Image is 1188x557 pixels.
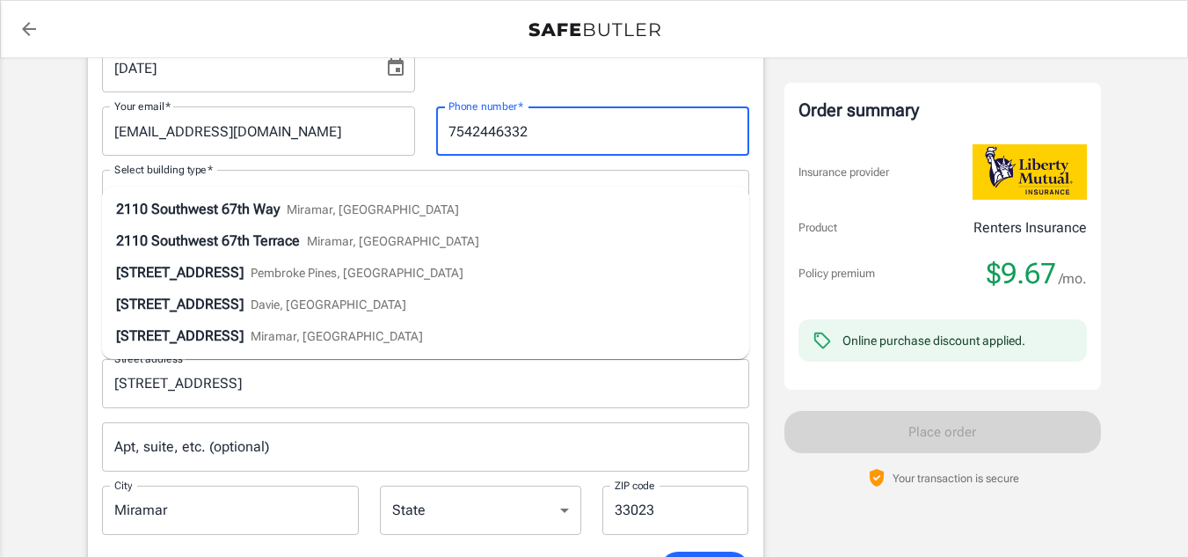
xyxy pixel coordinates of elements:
span: [STREET_ADDRESS] [116,264,244,281]
span: Miramar, [GEOGRAPHIC_DATA] [287,202,459,216]
label: Your email [114,99,171,114]
span: [STREET_ADDRESS] [116,327,244,344]
span: Miramar, [GEOGRAPHIC_DATA] [307,234,479,248]
span: Southwest 67th Way [151,201,280,217]
div: Online purchase discount applied. [842,332,1025,349]
span: 2110 [116,201,148,217]
label: Phone number [448,99,523,114]
label: Street address [114,351,183,366]
label: ZIP code [615,478,655,493]
span: Miramar, [GEOGRAPHIC_DATA] [251,329,423,343]
a: back to quotes [11,11,47,47]
span: $9.67 [987,256,1056,291]
img: Back to quotes [528,23,660,37]
span: 2110 [116,232,148,249]
span: Southwest 67th Terrace [151,232,300,249]
p: Renters Insurance [973,217,1087,238]
input: MM/DD/YYYY [102,43,371,92]
img: Liberty Mutual [973,144,1087,200]
p: Product [798,219,837,237]
p: Insurance provider [798,164,889,181]
p: Your transaction is secure [893,470,1019,487]
span: Pembroke Pines, [GEOGRAPHIC_DATA] [251,266,463,280]
input: Enter number [436,106,749,156]
div: Low rise (8 stories or less) [102,170,749,219]
span: Davie, [GEOGRAPHIC_DATA] [251,297,406,311]
label: Select building type [114,162,213,177]
span: /mo. [1059,267,1087,291]
input: Enter email [102,106,415,156]
span: [STREET_ADDRESS] [116,296,244,312]
label: City [114,478,132,493]
div: Order summary [798,97,1087,123]
p: Policy premium [798,265,875,282]
button: Choose date, selected date is Sep 20, 2025 [378,50,413,85]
